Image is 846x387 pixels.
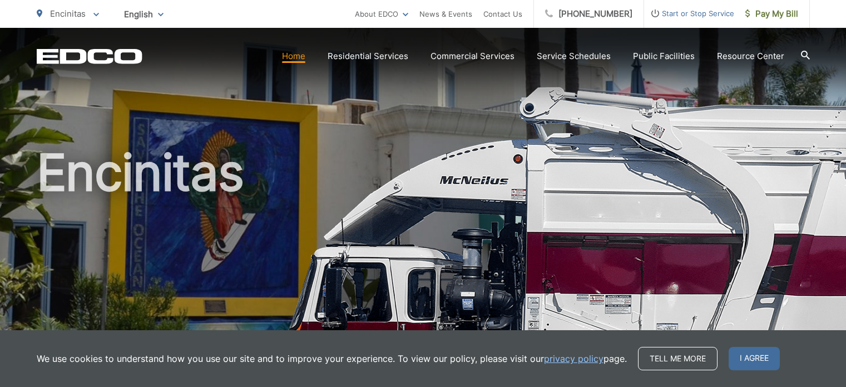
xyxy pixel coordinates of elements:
[37,48,142,64] a: EDCD logo. Return to the homepage.
[328,50,408,63] a: Residential Services
[37,352,627,365] p: We use cookies to understand how you use our site and to improve your experience. To view our pol...
[633,50,695,63] a: Public Facilities
[431,50,514,63] a: Commercial Services
[745,7,798,21] span: Pay My Bill
[544,352,603,365] a: privacy policy
[483,7,522,21] a: Contact Us
[282,50,305,63] a: Home
[116,4,172,24] span: English
[638,347,718,370] a: Tell me more
[50,8,86,19] span: Encinitas
[537,50,611,63] a: Service Schedules
[355,7,408,21] a: About EDCO
[419,7,472,21] a: News & Events
[717,50,784,63] a: Resource Center
[729,347,780,370] span: I agree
